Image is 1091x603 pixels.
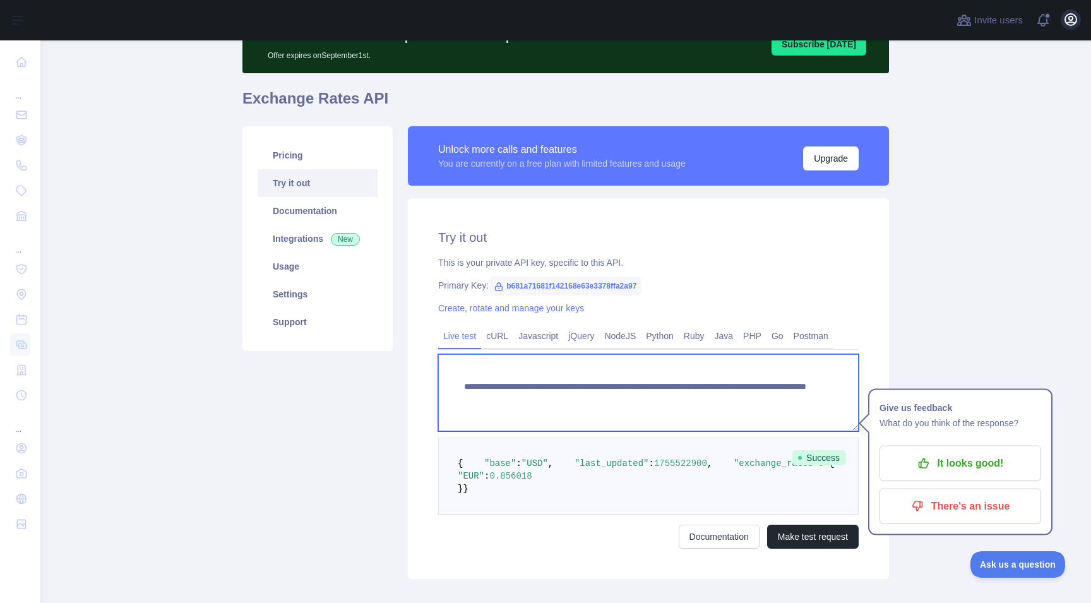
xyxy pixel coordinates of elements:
a: Integrations New [258,225,378,253]
h1: Exchange Rates API [242,88,889,119]
h2: Try it out [438,229,859,246]
span: } [458,484,463,494]
a: Live test [438,326,481,346]
div: ... [10,409,30,434]
a: Postman [789,326,833,346]
span: , [707,458,712,469]
span: b681a71681f142168e63e3378ffa2a97 [489,277,641,296]
a: PHP [738,326,766,346]
span: 1755522900 [654,458,707,469]
a: jQuery [563,326,599,346]
a: Javascript [513,326,563,346]
div: Primary Key: [438,279,859,292]
span: New [331,233,360,246]
button: Make test request [767,525,859,549]
a: Java [710,326,739,346]
span: , [548,458,553,469]
span: "base" [484,458,516,469]
div: ... [10,76,30,101]
span: : [649,458,654,469]
span: : [484,471,489,481]
a: Pricing [258,141,378,169]
a: Try it out [258,169,378,197]
a: Documentation [679,525,760,549]
a: Support [258,308,378,336]
div: This is your private API key, specific to this API. [438,256,859,269]
span: "EUR" [458,471,484,481]
span: : [516,458,521,469]
a: Usage [258,253,378,280]
span: Success [792,450,846,465]
span: "USD" [522,458,548,469]
span: } [463,484,468,494]
span: Invite users [974,13,1023,28]
span: "exchange_rates" [734,458,818,469]
a: Create, rotate and manage your keys [438,303,584,313]
a: NodeJS [599,326,641,346]
a: Go [766,326,789,346]
a: cURL [481,326,513,346]
p: What do you think of the response? [879,415,1041,431]
div: ... [10,230,30,255]
a: Ruby [679,326,710,346]
p: Offer expires on September 1st. [268,45,614,61]
h1: Give us feedback [879,400,1041,415]
button: Upgrade [803,146,859,170]
iframe: Toggle Customer Support [970,551,1066,578]
div: You are currently on a free plan with limited features and usage [438,157,686,170]
a: Documentation [258,197,378,225]
span: "last_updated" [575,458,649,469]
span: { [458,458,463,469]
span: 0.856018 [489,471,532,481]
a: Settings [258,280,378,308]
div: Unlock more calls and features [438,142,686,157]
button: Invite users [954,10,1025,30]
button: Subscribe [DATE] [772,33,866,56]
a: Python [641,326,679,346]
